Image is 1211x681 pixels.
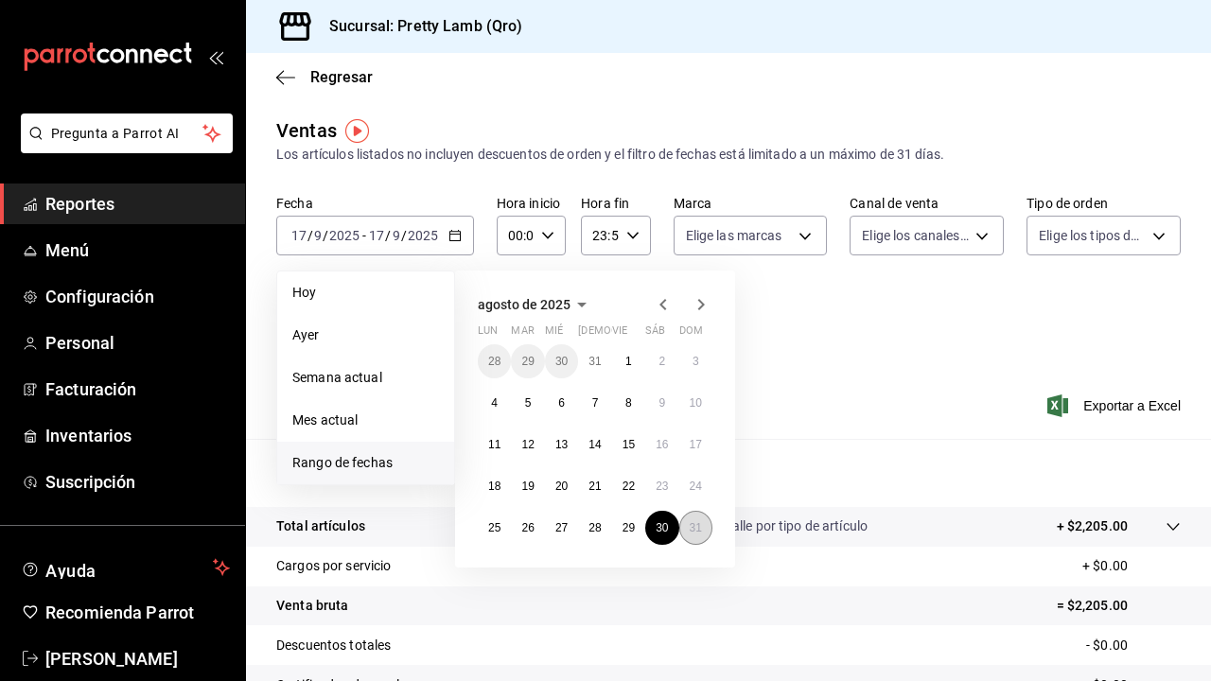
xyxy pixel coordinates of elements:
div: Ventas [276,116,337,145]
span: Elige las marcas [686,226,782,245]
button: Regresar [276,68,373,86]
span: Regresar [310,68,373,86]
abbr: 14 de agosto de 2025 [588,438,601,451]
a: Pregunta a Parrot AI [13,137,233,157]
abbr: 12 de agosto de 2025 [521,438,534,451]
button: 31 de julio de 2025 [578,344,611,378]
abbr: 28 de agosto de 2025 [588,521,601,534]
abbr: 10 de agosto de 2025 [690,396,702,410]
abbr: 8 de agosto de 2025 [625,396,632,410]
button: 3 de agosto de 2025 [679,344,712,378]
span: / [385,228,391,243]
span: Menú [45,237,230,263]
abbr: 30 de agosto de 2025 [656,521,668,534]
button: 19 de agosto de 2025 [511,469,544,503]
abbr: 7 de agosto de 2025 [592,396,599,410]
span: Hoy [292,283,439,303]
button: 21 de agosto de 2025 [578,469,611,503]
div: Los artículos listados no incluyen descuentos de orden y el filtro de fechas está limitado a un m... [276,145,1181,165]
abbr: 29 de agosto de 2025 [623,521,635,534]
abbr: 28 de julio de 2025 [488,355,500,368]
p: Descuentos totales [276,636,391,655]
button: 28 de agosto de 2025 [578,511,611,545]
abbr: 16 de agosto de 2025 [656,438,668,451]
abbr: martes [511,324,534,344]
button: 30 de julio de 2025 [545,344,578,378]
button: 31 de agosto de 2025 [679,511,712,545]
span: Elige los tipos de orden [1039,226,1146,245]
button: 25 de agosto de 2025 [478,511,511,545]
label: Marca [674,197,828,210]
button: 7 de agosto de 2025 [578,386,611,420]
span: Recomienda Parrot [45,600,230,625]
button: 17 de agosto de 2025 [679,428,712,462]
button: 12 de agosto de 2025 [511,428,544,462]
span: Ayer [292,325,439,345]
button: 26 de agosto de 2025 [511,511,544,545]
button: 5 de agosto de 2025 [511,386,544,420]
span: - [362,228,366,243]
abbr: 17 de agosto de 2025 [690,438,702,451]
span: Mes actual [292,410,439,430]
abbr: 25 de agosto de 2025 [488,521,500,534]
span: Ayuda [45,556,205,579]
abbr: 3 de agosto de 2025 [693,355,699,368]
label: Hora fin [581,197,650,210]
button: 9 de agosto de 2025 [645,386,678,420]
abbr: 29 de julio de 2025 [521,355,534,368]
button: 1 de agosto de 2025 [612,344,645,378]
button: 24 de agosto de 2025 [679,469,712,503]
button: 23 de agosto de 2025 [645,469,678,503]
button: open_drawer_menu [208,49,223,64]
abbr: 11 de agosto de 2025 [488,438,500,451]
button: 11 de agosto de 2025 [478,428,511,462]
button: 8 de agosto de 2025 [612,386,645,420]
button: 20 de agosto de 2025 [545,469,578,503]
button: 15 de agosto de 2025 [612,428,645,462]
img: Tooltip marker [345,119,369,143]
span: Suscripción [45,469,230,495]
label: Tipo de orden [1027,197,1181,210]
abbr: 22 de agosto de 2025 [623,480,635,493]
abbr: 13 de agosto de 2025 [555,438,568,451]
span: Personal [45,330,230,356]
abbr: 15 de agosto de 2025 [623,438,635,451]
abbr: 31 de julio de 2025 [588,355,601,368]
button: 27 de agosto de 2025 [545,511,578,545]
abbr: 21 de agosto de 2025 [588,480,601,493]
button: 4 de agosto de 2025 [478,386,511,420]
label: Hora inicio [497,197,566,210]
abbr: 20 de agosto de 2025 [555,480,568,493]
button: 28 de julio de 2025 [478,344,511,378]
span: [PERSON_NAME] [45,646,230,672]
input: -- [290,228,307,243]
abbr: 27 de agosto de 2025 [555,521,568,534]
button: 30 de agosto de 2025 [645,511,678,545]
abbr: 24 de agosto de 2025 [690,480,702,493]
input: -- [368,228,385,243]
abbr: 19 de agosto de 2025 [521,480,534,493]
h3: Sucursal: Pretty Lamb (Qro) [314,15,523,38]
span: agosto de 2025 [478,297,570,312]
span: / [401,228,407,243]
label: Fecha [276,197,474,210]
button: 22 de agosto de 2025 [612,469,645,503]
abbr: sábado [645,324,665,344]
span: Exportar a Excel [1051,394,1181,417]
abbr: 18 de agosto de 2025 [488,480,500,493]
button: 29 de julio de 2025 [511,344,544,378]
span: Semana actual [292,368,439,388]
span: / [323,228,328,243]
abbr: 1 de agosto de 2025 [625,355,632,368]
abbr: 31 de agosto de 2025 [690,521,702,534]
span: / [307,228,313,243]
button: 2 de agosto de 2025 [645,344,678,378]
label: Canal de venta [850,197,1004,210]
abbr: 26 de agosto de 2025 [521,521,534,534]
span: Configuración [45,284,230,309]
input: ---- [407,228,439,243]
abbr: 6 de agosto de 2025 [558,396,565,410]
abbr: miércoles [545,324,563,344]
abbr: 4 de agosto de 2025 [491,396,498,410]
